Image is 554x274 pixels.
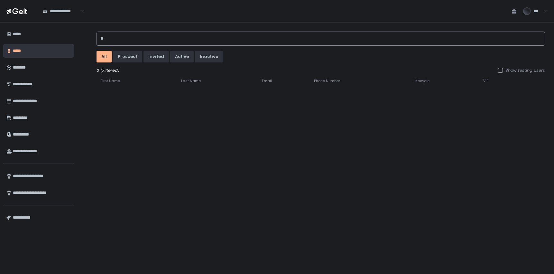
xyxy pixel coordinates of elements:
button: invited [143,51,169,62]
div: inactive [200,54,218,60]
div: active [175,54,189,60]
div: 0 (Filtered) [97,68,545,73]
span: Phone Number [314,79,340,83]
span: Last Name [181,79,201,83]
span: First Name [100,79,120,83]
button: prospect [113,51,142,62]
button: All [97,51,112,62]
span: VIP [483,79,488,83]
div: prospect [118,54,137,60]
div: All [101,54,107,60]
span: Email [262,79,272,83]
div: invited [148,54,164,60]
span: Lifecycle [414,79,429,83]
button: inactive [195,51,223,62]
button: active [170,51,194,62]
div: Search for option [39,4,84,18]
input: Search for option [79,8,80,14]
